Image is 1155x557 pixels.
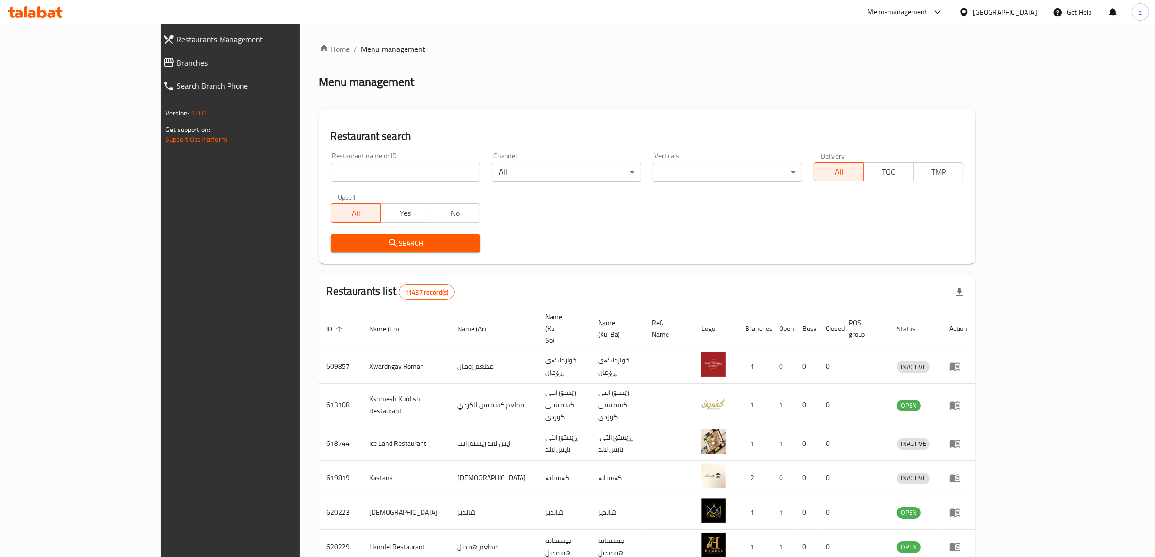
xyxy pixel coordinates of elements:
[537,426,590,461] td: ڕێستۆرانتی ئایس لاند
[385,206,426,220] span: Yes
[399,284,455,300] div: Total records count
[694,308,737,349] th: Logo
[653,163,802,182] div: ​
[918,165,960,179] span: TMP
[701,464,726,488] img: Kastana
[948,280,971,304] div: Export file
[771,384,795,426] td: 1
[335,206,377,220] span: All
[897,473,930,484] span: INACTIVE
[949,360,967,372] div: Menu
[331,129,963,144] h2: Restaurant search
[949,438,967,449] div: Menu
[897,507,921,519] div: OPEN
[537,495,590,530] td: شانديز
[795,308,818,349] th: Busy
[354,43,358,55] li: /
[897,541,921,553] span: OPEN
[450,461,537,495] td: [DEMOGRAPHIC_DATA]
[327,323,345,335] span: ID
[737,308,771,349] th: Branches
[701,429,726,454] img: Ice Land Restaurant
[362,426,450,461] td: Ice Land Restaurant
[771,426,795,461] td: 1
[701,533,726,557] img: Hamdel Restaurant
[434,206,476,220] span: No
[450,426,537,461] td: ايس لاند ريستورانت
[701,352,726,377] img: Xwardngay Roman
[863,162,913,181] button: TGO
[177,33,346,45] span: Restaurants Management
[737,426,771,461] td: 1
[331,203,381,223] button: All
[771,461,795,495] td: 0
[897,507,921,518] span: OPEN
[457,323,499,335] span: Name (Ar)
[868,6,927,18] div: Menu-management
[949,507,967,518] div: Menu
[155,74,354,98] a: Search Branch Phone
[795,426,818,461] td: 0
[537,349,590,384] td: خواردنگەی ڕۆمان
[430,203,480,223] button: No
[590,349,645,384] td: خواردنگەی ڕۆمان
[327,284,455,300] h2: Restaurants list
[362,461,450,495] td: Kastana
[590,426,645,461] td: .ڕێستۆرانتی ئایس لاند
[590,384,645,426] td: رێستۆرانتی کشمیشى كوردى
[399,288,454,297] span: 11437 record(s)
[165,107,189,119] span: Version:
[362,349,450,384] td: Xwardngay Roman
[737,349,771,384] td: 1
[795,349,818,384] td: 0
[165,123,210,136] span: Get support on:
[868,165,910,179] span: TGO
[331,234,480,252] button: Search
[897,438,930,449] span: INACTIVE
[771,495,795,530] td: 1
[155,51,354,74] a: Branches
[155,28,354,51] a: Restaurants Management
[913,162,963,181] button: TMP
[177,57,346,68] span: Branches
[897,323,928,335] span: Status
[537,384,590,426] td: رێستۆرانتی کشمیشى كوردى
[450,349,537,384] td: مطعم رومان
[545,311,579,346] span: Name (Ku-So)
[590,461,645,495] td: کەستانە
[949,399,967,411] div: Menu
[818,165,860,179] span: All
[537,461,590,495] td: کەستانە
[339,237,472,249] span: Search
[818,495,841,530] td: 0
[897,361,930,373] div: INACTIVE
[795,384,818,426] td: 0
[949,541,967,553] div: Menu
[737,495,771,530] td: 1
[701,391,726,415] img: Kshmesh Kurdish Restaurant
[701,498,726,523] img: Shandiz
[897,400,921,411] span: OPEN
[897,361,930,373] span: INACTIVE
[319,43,975,55] nav: breadcrumb
[795,495,818,530] td: 0
[492,163,641,182] div: All
[598,317,633,340] span: Name (Ku-Ba)
[818,426,841,461] td: 0
[338,194,356,200] label: Upsell
[331,163,480,182] input: Search for restaurant name or ID..
[814,162,864,181] button: All
[362,495,450,530] td: [DEMOGRAPHIC_DATA]
[590,495,645,530] td: شانديز
[949,472,967,484] div: Menu
[380,203,430,223] button: Yes
[191,107,206,119] span: 1.0.0
[818,308,841,349] th: Closed
[177,80,346,92] span: Search Branch Phone
[771,308,795,349] th: Open
[795,461,818,495] td: 0
[652,317,682,340] span: Ref. Name
[818,461,841,495] td: 0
